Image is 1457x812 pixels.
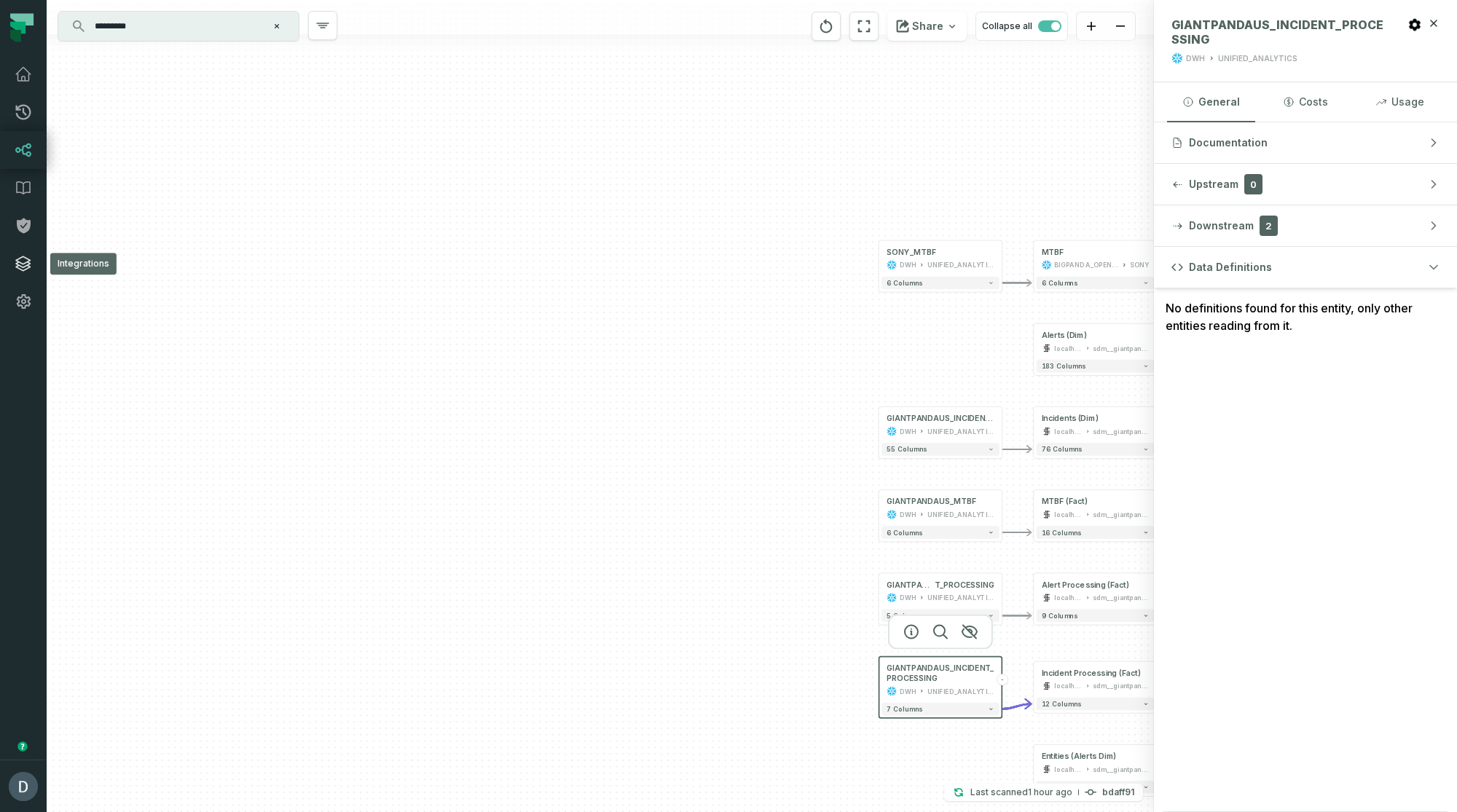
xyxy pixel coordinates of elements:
div: MTBF (Fact) [1042,497,1088,507]
div: UNIFIED_ANALYTICS [1218,53,1297,64]
span: Data Definitions [1189,260,1272,275]
span: Documentation [1189,135,1268,150]
relative-time: Sep 17, 2025, 3:58 PM GMT+3 [1028,787,1072,797]
div: No definitions found for this entity, only other entities reading from it. [1154,288,1457,346]
span: 55 columns [887,446,927,454]
span: Downstream [1189,218,1254,233]
span: 12 columns [1042,700,1081,708]
div: GIANTPANDAUS_INCIDENTS [887,414,994,424]
div: BIGPANDA_OPEN_ANALYTICS_HUB [1054,260,1118,270]
div: Alert Processing (Fact) [1042,580,1129,590]
span: 0 [1244,174,1262,194]
div: DWH [1186,53,1205,64]
div: GIANTPANDAUS_ALERT_PROCESSING [887,580,994,590]
span: GIANTPANDAUS_INCIDENT_PROCESSING [887,663,994,683]
div: sdm__giantpandaus [1093,343,1149,353]
button: zoom in [1077,12,1106,41]
div: localhost [1054,593,1083,603]
span: 7 columns [887,705,922,713]
div: sdm__giantpandaus [1093,681,1149,691]
div: DWH [900,426,916,436]
button: Collapse all [975,12,1068,41]
button: Costs [1261,82,1349,122]
span: 6 columns [887,529,922,537]
span: Upstream [1189,177,1238,192]
button: Last scanned[DATE] 3:58:13 PMbdaff91 [944,784,1143,801]
div: Integrations [50,253,117,275]
button: Documentation [1154,122,1457,163]
div: Tooltip anchor [16,740,29,753]
div: Entities (Alerts Dim) [1042,752,1117,762]
span: 5 columns [887,612,922,620]
div: UNIFIED_ANALYTICS [927,509,994,519]
g: Edge from 014e794cb9a5d96a40c5ef391b0bcd2c to 4d8cf657f4e9e30401df00a8315af739 [1002,704,1031,709]
div: sdm__giantpandaus [1093,593,1149,603]
div: UNIFIED_ANALYTICS [927,686,994,696]
p: Last scanned [970,785,1072,800]
span: 6 columns [887,279,922,287]
span: T_PROCESSING [935,580,994,590]
div: DWH [900,686,916,696]
button: General [1167,82,1255,122]
div: localhost [1054,426,1083,436]
button: Share [887,12,967,41]
span: 76 columns [1042,446,1082,454]
div: UNIFIED_ANALYTICS [927,593,994,603]
button: - [997,674,1008,685]
button: Data Definitions [1154,247,1457,288]
div: sdm__giantpandaus [1093,426,1149,436]
div: localhost [1054,764,1083,774]
span: 2 [1260,216,1278,236]
div: UNIFIED_ANALYTICS [927,260,994,270]
div: sdm__giantpandaus [1093,509,1149,519]
div: Alerts (Dim) [1042,330,1087,340]
div: Incident Processing (Fact) [1042,668,1141,678]
div: DWH [900,260,916,270]
img: avatar of Daniel Lahyani [9,772,38,801]
div: DWH [900,509,916,519]
h4: bdaff91 [1102,788,1134,797]
div: SONY [1130,260,1149,270]
div: localhost [1054,681,1083,691]
button: Clear search query [270,19,284,33]
div: DWH [900,593,916,603]
div: UNIFIED_ANALYTICS [927,426,994,436]
button: zoom out [1106,12,1135,41]
span: GIANTPANDAUS_ALER [887,580,935,590]
div: SONY_MTBF [887,247,936,257]
span: 9 columns [1042,612,1077,620]
div: Incidents (Dim) [1042,414,1099,424]
span: 6 columns [1042,279,1077,287]
span: 183 columns [1042,362,1086,370]
div: MTBF [1042,247,1064,257]
div: sdm__giantpandaus [1093,764,1149,774]
span: 16 columns [1042,529,1081,537]
button: Downstream2 [1154,205,1457,246]
button: Usage [1356,82,1444,122]
button: Upstream0 [1154,164,1457,205]
div: localhost [1054,509,1083,519]
div: GIANTPANDAUS_MTBF [887,497,976,507]
div: localhost [1054,343,1083,353]
span: GIANTPANDAUS_INCIDENT_PROCESSING [1171,17,1387,47]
